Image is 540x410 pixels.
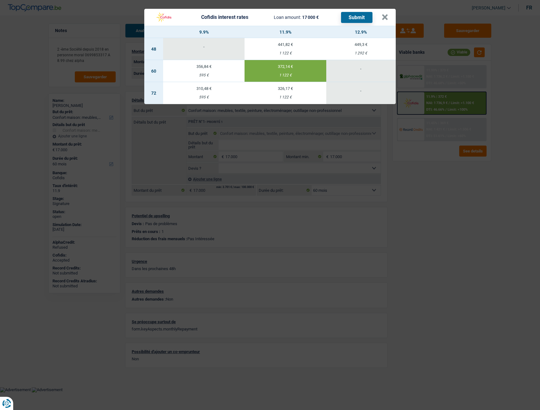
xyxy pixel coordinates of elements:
div: 1 122 € [245,95,326,99]
div: 595 € [163,95,245,99]
th: 9.9% [163,26,245,38]
div: 310,48 € [163,86,245,91]
div: 356,84 € [163,64,245,69]
button: Submit [341,12,372,23]
td: 48 [144,38,163,60]
th: 11.9% [245,26,326,38]
div: - [163,45,245,49]
button: × [382,14,388,20]
div: 1 292 € [326,51,396,55]
div: 326,17 € [245,86,326,91]
div: 595 € [163,73,245,77]
div: - [326,67,396,71]
div: Cofidis interest rates [201,15,248,20]
div: - [326,89,396,93]
div: 449,3 € [326,42,396,47]
div: 1 122 € [245,73,326,77]
div: 441,82 € [245,42,326,47]
th: 12.9% [326,26,396,38]
td: 72 [144,82,163,104]
div: 1 122 € [245,51,326,55]
span: 17 000 € [302,15,319,20]
td: 60 [144,60,163,82]
div: 372,14 € [245,64,326,69]
img: Cofidis [152,11,176,23]
span: Loan amount: [274,15,301,20]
